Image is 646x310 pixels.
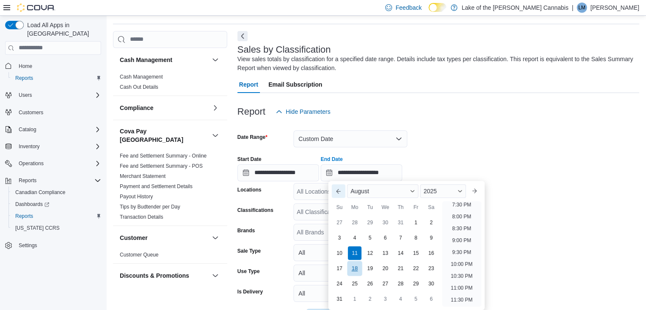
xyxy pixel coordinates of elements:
a: Merchant Statement [120,173,166,179]
div: August, 2025 [332,215,439,307]
span: Dashboards [15,201,49,208]
a: Transaction Details [120,214,163,220]
li: 10:30 PM [447,271,476,281]
div: day-14 [394,246,407,260]
li: 11:30 PM [447,295,476,305]
div: day-20 [378,262,392,275]
label: Start Date [237,156,262,163]
div: Mo [348,200,361,214]
ul: Time [442,201,481,307]
span: Washington CCRS [12,223,101,233]
div: day-29 [363,216,377,229]
label: Locations [237,186,262,193]
img: Cova [17,3,55,12]
span: Hide Parameters [286,107,330,116]
button: Customer [210,233,220,243]
button: Canadian Compliance [8,186,104,198]
div: day-2 [363,292,377,306]
input: Press the down key to open a popover containing a calendar. [237,164,319,181]
h3: Compliance [120,104,153,112]
li: 9:30 PM [449,247,475,257]
div: day-5 [363,231,377,245]
div: day-3 [333,231,346,245]
div: day-9 [424,231,438,245]
span: August [350,188,369,194]
button: Cash Management [120,56,209,64]
div: day-21 [394,262,407,275]
a: Fee and Settlement Summary - Online [120,153,207,159]
div: day-16 [424,246,438,260]
button: Reports [2,175,104,186]
button: Discounts & Promotions [210,271,220,281]
div: Lesley Maguire Pearce [577,3,587,13]
button: Next [237,31,248,41]
span: Feedback [395,3,421,12]
label: Use Type [237,268,260,275]
div: day-31 [394,216,407,229]
div: Cash Management [113,72,227,96]
div: day-11 [348,246,361,260]
span: Cash Out Details [120,84,158,90]
div: day-2 [424,216,438,229]
label: End Date [321,156,343,163]
span: LM [578,3,586,13]
div: day-27 [333,216,346,229]
a: Canadian Compliance [12,187,69,197]
span: Settings [19,242,37,249]
span: Merchant Statement [120,173,166,180]
div: day-30 [378,216,392,229]
a: Tips by Budtender per Day [120,204,180,210]
span: Reports [12,73,101,83]
div: Tu [363,200,377,214]
span: Home [19,63,32,70]
li: 9:00 PM [449,235,475,245]
a: Dashboards [12,199,53,209]
div: Button. Open the month selector. August is currently selected. [347,184,418,198]
button: Catalog [15,124,39,135]
span: Canadian Compliance [12,187,101,197]
button: Reports [8,210,104,222]
button: Inventory [2,141,104,152]
div: day-30 [424,277,438,290]
button: Compliance [210,103,220,113]
h3: Sales by Classification [237,45,331,55]
span: Load All Apps in [GEOGRAPHIC_DATA] [24,21,101,38]
label: Is Delivery [237,288,263,295]
span: Operations [15,158,101,169]
p: [PERSON_NAME] [590,3,639,13]
span: Inventory [19,143,39,150]
span: Report [239,76,258,93]
button: Reports [8,72,104,84]
div: day-12 [363,246,377,260]
button: Cova Pay [GEOGRAPHIC_DATA] [120,127,209,144]
span: Email Subscription [268,76,322,93]
span: Customers [19,109,43,116]
div: Sa [424,200,438,214]
span: Payout History [120,193,153,200]
li: 7:30 PM [449,200,475,210]
div: day-27 [378,277,392,290]
div: day-18 [347,261,362,276]
a: Customer Queue [120,252,158,258]
div: day-22 [409,262,423,275]
h3: Cash Management [120,56,172,64]
a: Settings [15,240,40,251]
div: day-23 [424,262,438,275]
a: Cash Management [120,74,163,80]
div: day-10 [333,246,346,260]
p: Lake of the [PERSON_NAME] Cannabis [462,3,568,13]
div: day-31 [333,292,346,306]
span: Reports [15,75,33,82]
button: Customer [120,234,209,242]
button: Discounts & Promotions [120,271,209,280]
span: Reports [15,175,101,186]
a: Home [15,61,36,71]
li: 10:00 PM [447,259,476,269]
a: Dashboards [8,198,104,210]
a: Payout History [120,194,153,200]
span: Cash Management [120,73,163,80]
span: Customer Queue [120,251,158,258]
div: Su [333,200,346,214]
